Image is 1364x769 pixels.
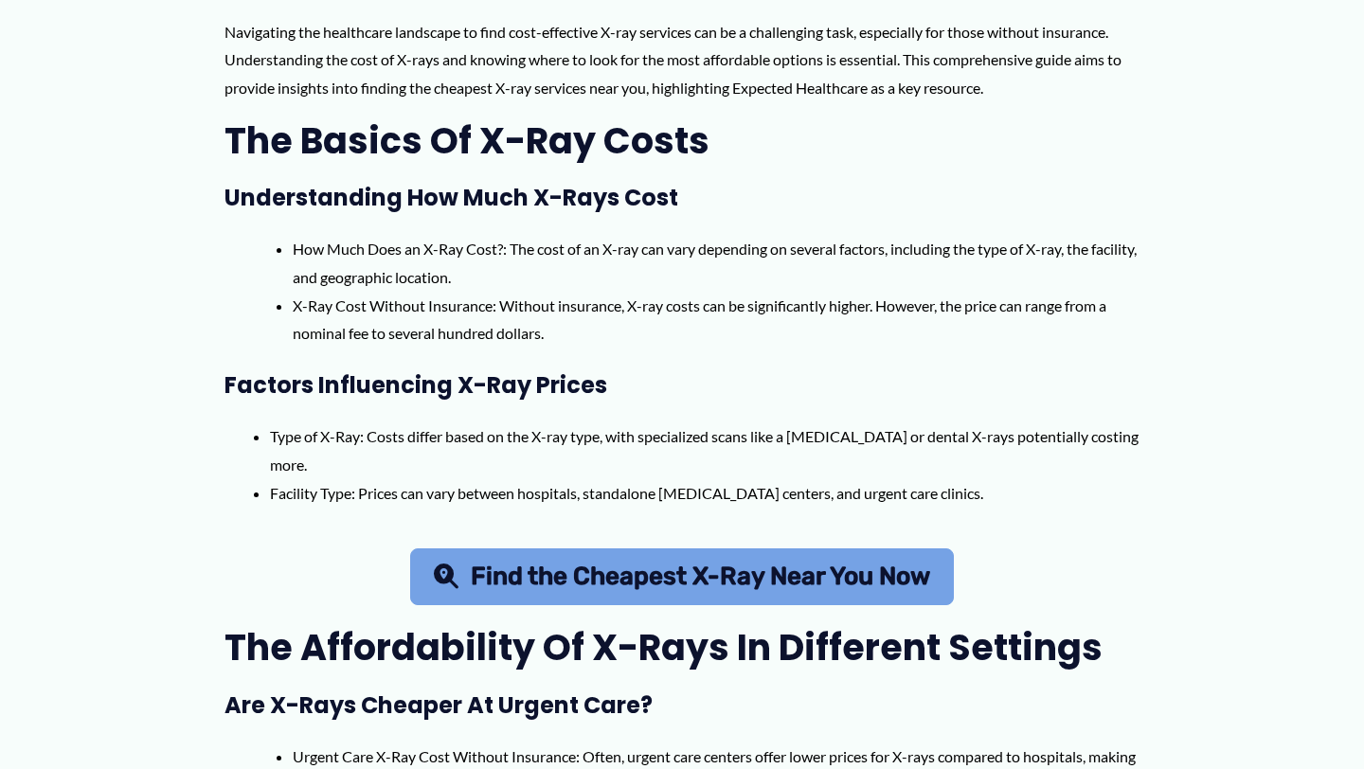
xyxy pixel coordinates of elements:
[224,370,1140,400] h3: Factors Influencing X-Ray Prices
[224,183,1140,212] h3: Understanding How Much X-Rays Cost
[224,117,1140,164] h2: The Basics of X-Ray Costs
[224,18,1140,102] p: Navigating the healthcare landscape to find cost-effective X-ray services can be a challenging ta...
[293,235,1140,291] li: How Much Does an X-Ray Cost?: The cost of an X-ray can vary depending on several factors, includi...
[471,564,930,589] span: Find the Cheapest X-Ray Near You Now
[224,690,1140,720] h3: Are X-Rays Cheaper at Urgent Care?
[270,479,1140,508] li: Facility Type: Prices can vary between hospitals, standalone [MEDICAL_DATA] centers, and urgent c...
[410,548,954,605] a: Find the Cheapest X-Ray Near You Now
[224,624,1140,671] h2: The Affordability of X-Rays in Different Settings
[270,422,1140,478] li: Type of X-Ray: Costs differ based on the X-ray type, with specialized scans like a [MEDICAL_DATA]...
[293,292,1140,348] li: X-Ray Cost Without Insurance: Without insurance, X-ray costs can be significantly higher. However...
